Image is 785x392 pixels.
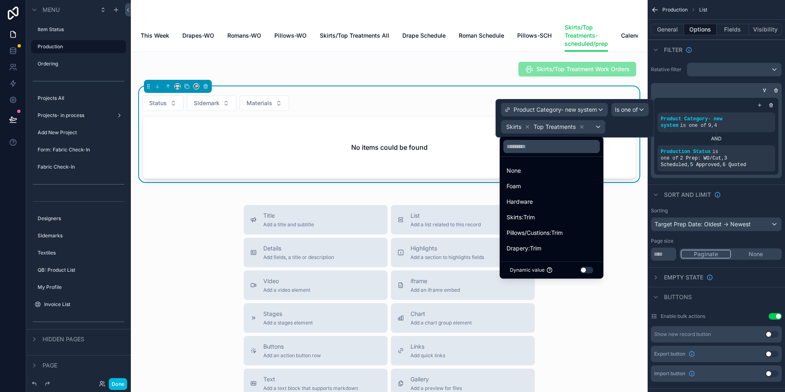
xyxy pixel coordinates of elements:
span: Dynamic value [510,267,545,273]
span: Stages [263,310,313,318]
button: Select Button [240,95,289,111]
button: StagesAdd a stages element [244,303,388,333]
span: Pillows-SCH [517,32,552,40]
span: Add a preview for files [410,385,462,392]
span: Add an action button row [263,352,321,359]
button: iframeAdd an iframe embed [391,270,535,300]
span: Hardware [507,197,533,207]
span: , [720,162,722,168]
a: QB: Product List [38,267,121,273]
a: Pillows-WO [274,28,307,45]
a: Form: Fabric Check-In [38,146,121,153]
a: Roman Schedule [459,28,504,45]
span: Hidden pages [43,335,84,343]
label: Invoice List [44,301,121,308]
span: Roman Schedule [459,32,504,40]
span: Links [410,342,445,351]
a: Drape Schedule [402,28,446,45]
span: , [721,155,724,161]
span: Export button [654,351,685,357]
label: Page size [651,238,673,244]
span: Pillows/Custions:Trim [507,228,563,238]
span: This Week [141,32,169,40]
a: Textiles [38,250,121,256]
span: Add a section to highlights fields [410,254,484,261]
span: Page [43,361,57,369]
span: Buttons [664,293,692,301]
span: Skirts:Trim [507,212,535,222]
span: Gallery [410,375,462,383]
a: Add New Project [38,129,121,136]
a: Pillows-SCH [517,28,552,45]
label: Designers [38,215,121,222]
span: Skirts/Top Treatments- scheduled/prep [565,23,608,48]
a: My Profile [38,284,121,291]
span: None [507,166,521,176]
label: Item Status [38,26,121,33]
label: Production [38,43,121,50]
button: Done [109,378,127,390]
a: This Week [141,28,169,45]
div: Target Prep Date: Oldest -> Newest [651,218,781,231]
span: Highlights [410,244,484,252]
span: List [699,7,707,13]
span: Chart [410,310,472,318]
button: TitleAdd a title and subtitle [244,205,388,234]
span: Sidemark [194,99,220,107]
span: Add a chart group element [410,320,472,326]
span: List [410,212,481,220]
span: Add fields, a title or description [263,254,334,261]
div: Show new record button [654,331,711,338]
label: Ordering [38,61,121,67]
span: 9 [708,123,711,128]
span: iframe [410,277,460,285]
span: Add quick links [410,352,445,359]
span: is one of [680,123,706,128]
button: DetailsAdd fields, a title or description [244,238,388,267]
button: Select Button [142,95,184,111]
label: Sidemarks [38,232,121,239]
span: Empty state [664,273,703,282]
a: Romans-WO [227,28,261,45]
label: Fabric Check-In [38,164,121,170]
span: Foam [507,181,521,191]
span: Add a stages element [263,320,313,326]
span: , [711,123,714,128]
a: Skirts/Top Treatments All [320,28,389,45]
button: ChartAdd a chart group element [391,303,535,333]
span: Filter [664,46,682,54]
span: Menu [43,6,60,14]
button: Options [684,24,717,35]
span: , [687,162,690,168]
button: LinksAdd quick links [391,336,535,365]
button: ListAdd a list related to this record [391,205,535,234]
span: Status [149,99,167,107]
span: Buttons [263,342,321,351]
span: Add a list related to this record [410,221,481,228]
span: 2 Prep: WO/Cut 3 Scheduled 5 Approved 6 Quoted [661,155,746,168]
div: AND [657,135,775,142]
a: Projects All [38,95,121,101]
span: Romans:Trim [507,259,541,269]
label: Projects- in process [38,112,110,119]
span: Add a title and subtitle [263,221,314,228]
span: Add a text block that supports markdown [263,385,358,392]
span: Romans-WO [227,32,261,40]
span: Details [263,244,334,252]
label: Relative filter [651,66,684,73]
span: Sort And Limit [664,191,711,199]
button: Select Button [187,95,236,111]
button: ButtonsAdd an action button row [244,336,388,365]
span: Drapes-WO [182,32,214,40]
label: Sorting [651,207,668,214]
span: Pillows-WO [274,32,307,40]
label: Enable bulk actions [661,313,705,320]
